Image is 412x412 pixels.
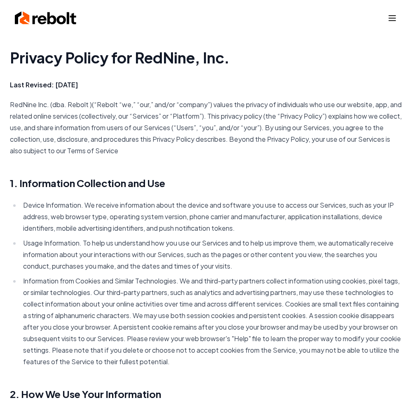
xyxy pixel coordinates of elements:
strong: Last Revised: [DATE] [10,80,78,89]
li: Information from Cookies and Similar Technologies. We and third-party partners collect informatio... [21,275,402,368]
h1: Privacy Policy for RedNine, Inc. [10,49,402,66]
li: Device Information. We receive information about the device and software you use to access our Se... [21,199,402,234]
img: Rebolt Logo [15,10,77,26]
li: Usage Information. To help us understand how you use our Services and to help us improve them, we... [21,237,402,272]
h2: 1. Information Collection and Use [10,176,402,190]
button: Toggle mobile menu [387,13,397,23]
h2: 2. How We Use Your Information [10,387,402,400]
p: RedNine Inc. (dba. Rebolt )(“Rebolt “we,” “our,” and/or “company”) values the privacy of individu... [10,99,402,157]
